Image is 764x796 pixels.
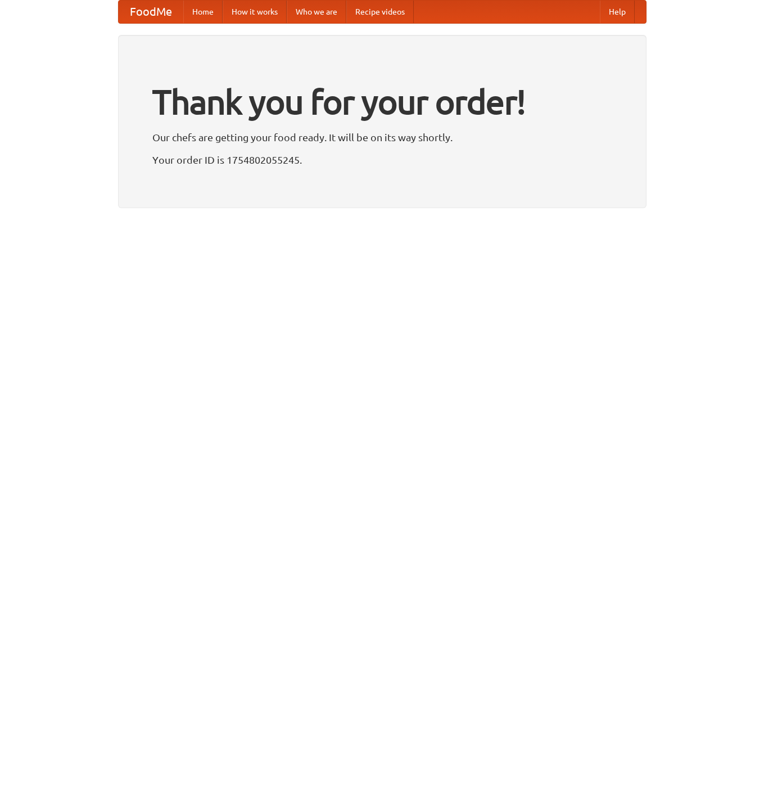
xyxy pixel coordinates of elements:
a: How it works [223,1,287,23]
p: Our chefs are getting your food ready. It will be on its way shortly. [152,129,612,146]
a: FoodMe [119,1,183,23]
p: Your order ID is 1754802055245. [152,151,612,168]
h1: Thank you for your order! [152,75,612,129]
a: Who we are [287,1,346,23]
a: Help [600,1,635,23]
a: Recipe videos [346,1,414,23]
a: Home [183,1,223,23]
